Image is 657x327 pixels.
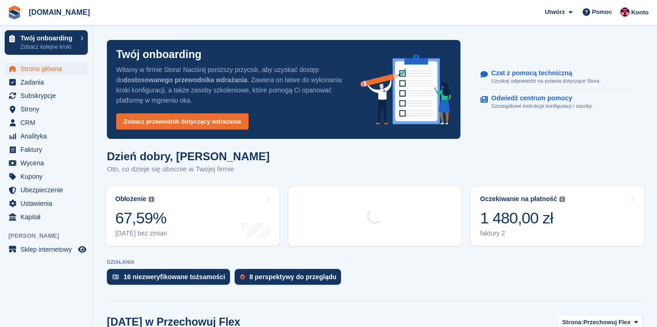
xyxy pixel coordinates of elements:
a: Twój onboarding Zobacz kolejne kroki [5,30,88,55]
div: 67,59% [115,209,167,228]
a: menu [5,243,88,256]
a: menu [5,116,88,129]
p: Odwiedź centrum pomocy [491,94,585,102]
span: Kapitał [20,210,76,223]
a: menu [5,170,88,183]
img: Mateusz Kacwin [620,7,630,17]
span: Strona główna [20,62,76,75]
span: Strony [20,103,76,116]
span: CRM [20,116,76,129]
span: Kupony [20,170,76,183]
img: stora-icon-8386f47178a22dfd0bd8f6a31ec36ba5ce8667c1dd55bd0f319d3a0aa187defe.svg [7,6,21,20]
a: 8 perspektywy do przeglądu [235,269,346,289]
img: prospect-51fa495bee0391a8d652442698ab0144808aea92771e9ea1ae160a38d050c398.svg [240,274,245,280]
div: Obłożenie [115,195,146,203]
a: menu [5,103,88,116]
p: Czat z pomocą techniczną [491,69,593,77]
a: menu [5,157,88,170]
span: Faktury [20,143,76,156]
span: Przechowuj Flex [583,318,631,327]
a: [DOMAIN_NAME] [25,5,94,20]
span: Analityka [20,130,76,143]
p: Zobacz kolejne kroki [20,43,76,51]
a: menu [5,76,88,89]
span: Konto [631,8,649,17]
div: 8 perspektywy do przeglądu [250,273,337,281]
div: 1 480,00 zł [480,209,565,228]
span: Subskrypcje [20,89,76,102]
a: menu [5,62,88,75]
a: menu [5,210,88,223]
span: Ustawienia [20,197,76,210]
span: Utwórz [545,7,565,17]
div: [DATE] bez zmian [115,229,167,237]
span: Pomoc [592,7,612,17]
div: 16 niezweryfikowane tożsamości [124,273,225,281]
span: [PERSON_NAME] [8,231,92,241]
span: Wycena [20,157,76,170]
a: Podgląd sklepu [77,244,88,255]
a: menu [5,130,88,143]
span: Strona: [562,318,584,327]
p: Uzyskaj odpowiedzi na pytania dotyczące Stora. [491,77,600,85]
img: onboarding-info-6c161a55d2c0e0a8cae90662b2fe09162a5109e8cc188191df67fb4f79e88e88.svg [361,55,452,124]
div: faktury 2 [480,229,565,237]
h1: Dzień dobry, [PERSON_NAME] [107,150,269,163]
a: menu [5,89,88,102]
p: Szczegółowe instrukcje konfiguracji i zasoby. [491,102,593,110]
span: Ubezpieczenie [20,183,76,196]
a: Obłożenie 67,59% [DATE] bez zmian [106,187,279,246]
a: Zobacz przewodnik dotyczący wdrażania [116,113,249,130]
a: Czat z pomocą techniczną Uzyskaj odpowiedzi na pytania dotyczące Stora. [480,65,634,90]
p: DZIAŁANIA [107,259,643,265]
span: Zadania [20,76,76,89]
span: Sklep internetowy [20,243,76,256]
img: verify_identity-adf6edd0f0f0b5bbfe63781bf79b02c33cf7c696d77639b501bdc392416b5a36.svg [112,274,119,280]
p: Oto, co dzieje się obecnie w Twojej firmie [107,164,269,175]
div: Oczekiwanie na płatność [480,195,557,203]
strong: dostosowanego przewodnika wdrażania [124,76,248,84]
p: Witamy w firmie Stora! Naciśnij poniższy przycisk, aby uzyskać dostęp do . Zawiera on łatwe do wy... [116,65,346,105]
a: menu [5,197,88,210]
a: menu [5,183,88,196]
a: Odwiedź centrum pomocy Szczegółowe instrukcje konfiguracji i zasoby. [480,90,634,115]
a: menu [5,143,88,156]
p: Twój onboarding [116,49,202,60]
img: icon-info-grey-7440780725fd019a000dd9b08b2336e03edf1995a4989e88bcd33f0948082b44.svg [559,196,565,202]
a: 16 niezweryfikowane tożsamości [107,269,235,289]
img: icon-info-grey-7440780725fd019a000dd9b08b2336e03edf1995a4989e88bcd33f0948082b44.svg [149,196,154,202]
a: Oczekiwanie na płatność 1 480,00 zł faktury 2 [471,187,644,246]
p: Twój onboarding [20,35,76,41]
